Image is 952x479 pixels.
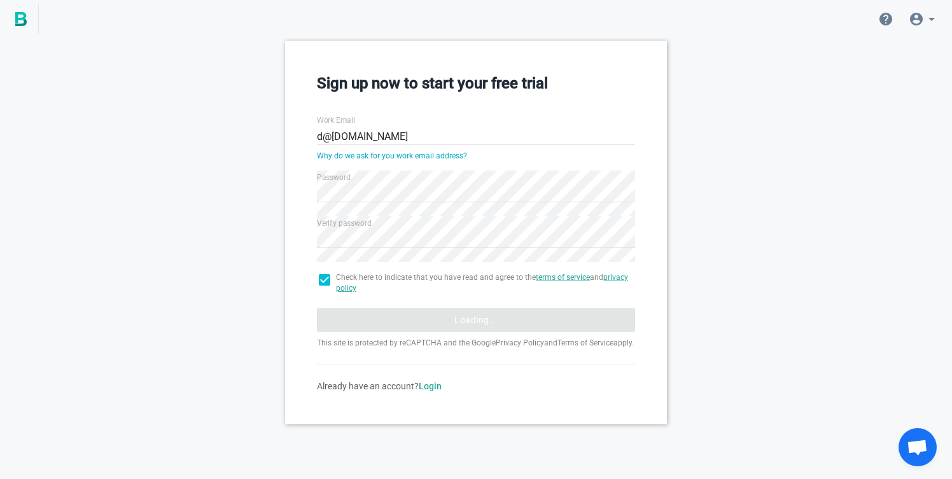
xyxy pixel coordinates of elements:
span: Check here to indicate that you have read and agree to the and [336,272,635,294]
a: Login [419,381,442,391]
a: Privacy Policy [496,338,544,347]
a: terms of service [536,273,590,282]
img: BigPicture.io [15,12,27,26]
div: Already have an account? [317,380,635,392]
a: Terms of Service [557,338,613,347]
a: Why do we ask for you work email address? [317,151,467,160]
button: Loading... [317,308,635,332]
h3: Sign up now to start your free trial [317,73,635,94]
a: Open chat [899,428,937,466]
p: This site is protected by reCAPTCHA and the Google and apply. [317,337,635,349]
